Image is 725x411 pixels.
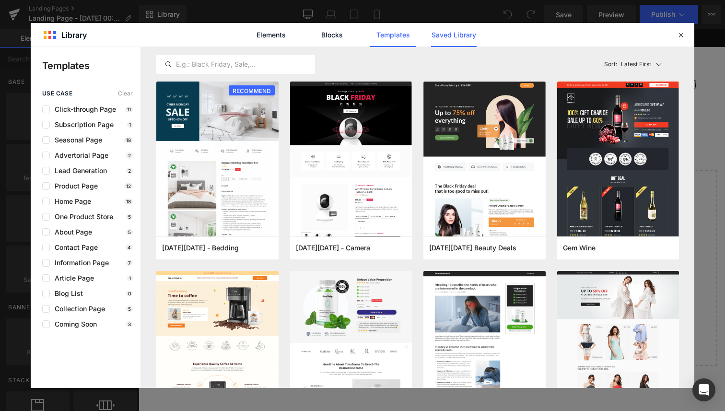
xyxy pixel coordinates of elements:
span: One Product Store [50,213,113,221]
a: Diamond Painting Tools [318,35,403,56]
p: 18 [124,199,133,204]
a: Custom DP [191,35,237,56]
span: Contact Page [50,244,98,251]
span: Diamond Painting Kits [243,41,312,50]
span: Lead Generation [50,167,107,175]
span: Article Page [50,274,94,282]
p: 1 [127,275,133,281]
img: MyArtJoy [30,31,116,80]
a: Diamond Painting Kits [237,35,318,56]
a: Stretcher Bars [129,56,185,76]
p: 5 [126,214,133,220]
p: Latest First [621,60,651,69]
a: Explore Template [250,281,337,300]
p: 7 [126,260,133,266]
span: Gem Wine [563,244,596,252]
span: Diamond Painting Tools [324,41,398,50]
a: Search [159,35,191,56]
span: Home Page [50,198,91,205]
p: 2 [126,168,133,174]
div: Open Intercom Messenger [692,378,715,401]
span: Collection Page [50,305,105,313]
span: About Page [50,228,92,236]
span: Track Your Order [292,61,344,70]
p: 12 [124,183,133,189]
span: Coming Soon [50,320,97,328]
a: Spare Diamonds [185,56,247,76]
span: Information Page [50,259,109,267]
a: Home [129,35,159,56]
p: 5 [126,306,133,312]
input: E.g.: Black Friday, Sale,... [157,59,315,70]
p: 18 [124,137,133,143]
span: Home [135,41,153,50]
span: use case [42,90,72,97]
p: 4 [126,245,133,250]
span: Subscription Page [50,121,114,129]
span: Click-through Page [50,106,116,113]
a: Track Your Order [286,56,350,76]
p: 2 [126,153,133,158]
span: Search [164,41,186,50]
span: Product Page [50,182,98,190]
span: Sort: [604,61,617,68]
span: Stretcher Bars [135,61,179,70]
span: Latch Hook Kits [409,41,458,50]
summary: Search [521,45,542,66]
a: Blocks [309,23,355,47]
span: Custom DP [197,41,232,50]
button: Latest FirstSort:Latest First [600,55,679,74]
a: Gift Card [247,56,286,76]
p: 11 [125,106,133,112]
span: Gift Card [253,61,281,70]
span: RECOMMEND [229,85,275,96]
span: Black Friday - Camera [296,244,370,252]
p: 3 [126,321,133,327]
p: 0 [126,291,133,296]
p: 5 [126,229,133,235]
span: Spare Diamonds [190,61,241,70]
p: Templates [42,59,140,73]
span: Clear [118,90,133,97]
a: Latch Hook Kits [403,35,464,56]
span: Cyber Monday - Bedding [162,244,239,252]
span: Blog List [50,290,83,297]
a: Saved Library [431,23,477,47]
span: Black Friday Beauty Deals [429,244,516,252]
a: Templates [370,23,416,47]
span: Seasonal Page [50,136,102,144]
p: Start building your page [23,164,563,176]
a: Elements [248,23,294,47]
p: 1 [127,122,133,128]
span: Advertorial Page [50,152,108,159]
p: or Drag & Drop elements from left sidebar [23,308,563,315]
